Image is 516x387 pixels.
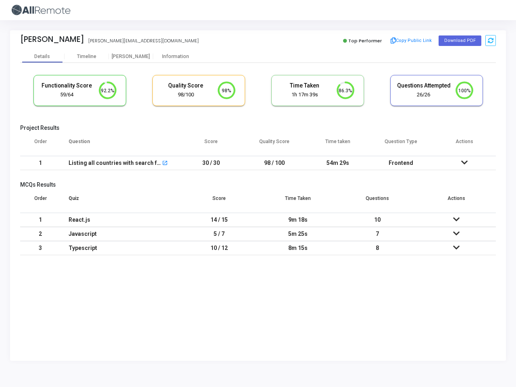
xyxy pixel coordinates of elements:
img: logo [10,2,71,18]
div: React.js [69,213,171,227]
div: 8m 15s [266,241,329,255]
button: Copy Public Link [388,35,435,47]
div: [PERSON_NAME][EMAIL_ADDRESS][DOMAIN_NAME] [88,37,199,44]
div: 1h 17m 39s [278,91,332,99]
div: 98/100 [159,91,213,99]
th: Question [60,133,179,156]
h5: Quality Score [159,82,213,89]
td: Frontend [369,156,433,170]
td: 1 [20,156,60,170]
th: Question Type [369,133,433,156]
div: 9m 18s [266,213,329,227]
div: Typescript [69,241,171,255]
td: 8 [338,241,417,255]
th: Order [20,133,60,156]
div: Javascript [69,227,171,241]
div: 59/64 [40,91,94,99]
td: 30 / 30 [179,156,243,170]
h5: Questions Attempted [397,82,451,89]
td: 98 / 100 [243,156,306,170]
td: 10 / 12 [179,241,258,255]
th: Time taken [306,133,369,156]
th: Score [179,190,258,213]
td: 14 / 15 [179,213,258,227]
div: Listing all countries with search feature [69,156,161,170]
td: 54m 29s [306,156,369,170]
div: Timeline [77,54,96,60]
mat-icon: open_in_new [162,161,168,166]
th: Quality Score [243,133,306,156]
h5: Time Taken [278,82,332,89]
div: 5m 25s [266,227,329,241]
div: Information [153,54,198,60]
th: Quiz [60,190,179,213]
th: Questions [338,190,417,213]
td: 1 [20,213,60,227]
td: 3 [20,241,60,255]
td: 7 [338,227,417,241]
div: [PERSON_NAME] [20,35,84,44]
h5: Functionality Score [40,82,94,89]
button: Download PDF [439,35,481,46]
td: 5 / 7 [179,227,258,241]
th: Score [179,133,243,156]
div: 26/26 [397,91,451,99]
th: Actions [417,190,496,213]
th: Time Taken [258,190,337,213]
h5: MCQs Results [20,181,496,188]
h5: Project Results [20,125,496,131]
div: Details [34,54,50,60]
th: Order [20,190,60,213]
th: Actions [433,133,496,156]
div: [PERSON_NAME] [109,54,153,60]
td: 10 [338,213,417,227]
span: Top Performer [348,37,382,44]
td: 2 [20,227,60,241]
